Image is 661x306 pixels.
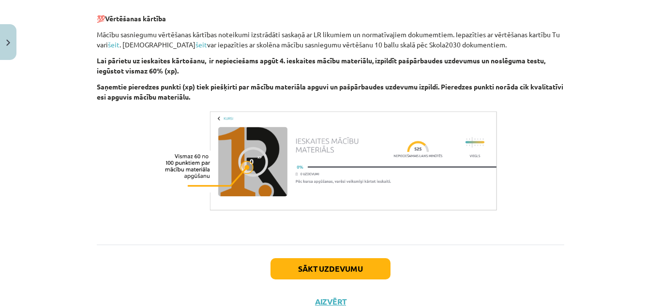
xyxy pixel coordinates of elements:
b: Vērtēšanas kārtība [105,14,166,23]
a: šeit [108,40,120,49]
p: Mācību sasniegumu vērtēšanas kārtības noteikumi izstrādāti saskaņā ar LR likumiem un normatīvajie... [97,29,564,50]
a: šeit [195,40,207,49]
button: Sākt uzdevumu [270,258,391,279]
p: 💯 [97,14,564,24]
b: Saņemtie pieredzes punkti (xp) tiek piešķirti par mācību materiāla apguvi un pašpārbaudes uzdevum... [97,82,563,101]
b: Lai pārietu uz ieskaites kārtošanu, ir nepieciešams apgūt 4. ieskaites mācību materiālu, izpildīt... [97,56,545,75]
img: icon-close-lesson-0947bae3869378f0d4975bcd49f059093ad1ed9edebbc8119c70593378902aed.svg [6,40,10,46]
